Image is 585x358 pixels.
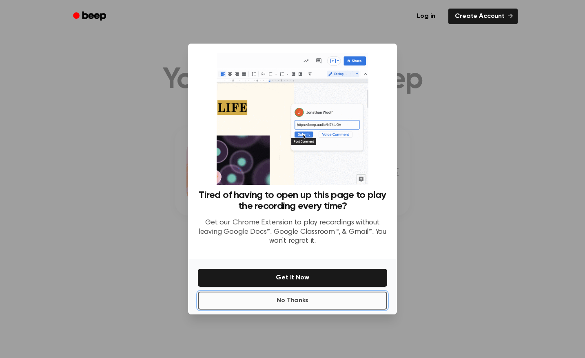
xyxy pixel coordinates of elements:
[448,9,518,24] a: Create Account
[409,7,443,26] a: Log in
[67,9,113,24] a: Beep
[198,190,387,212] h3: Tired of having to open up this page to play the recording every time?
[217,53,368,185] img: Beep extension in action
[198,218,387,246] p: Get our Chrome Extension to play recordings without leaving Google Docs™, Google Classroom™, & Gm...
[198,269,387,287] button: Get It Now
[198,292,387,310] button: No Thanks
